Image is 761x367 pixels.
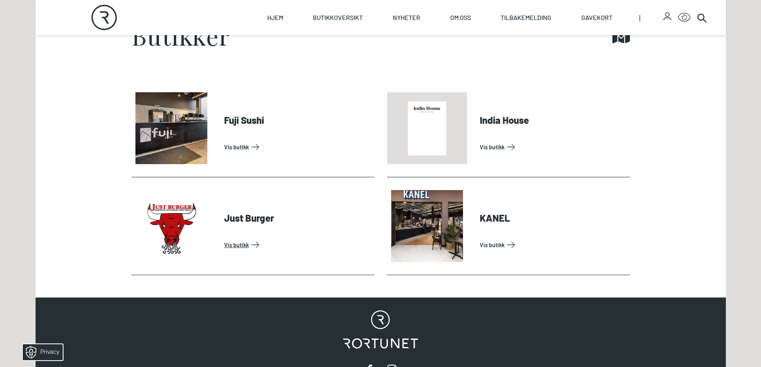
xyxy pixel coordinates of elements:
[480,238,627,251] a: Vis Butikk: KANEL
[480,141,627,153] a: Vis Butikk: India House
[131,24,230,48] h1: Butikker
[8,341,73,363] iframe: Manage Preferences
[224,141,371,153] a: Vis Butikk: Fuji Sushi
[224,238,371,251] a: Vis Butikk: Just Burger
[678,11,691,24] button: Open Accessibility Menu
